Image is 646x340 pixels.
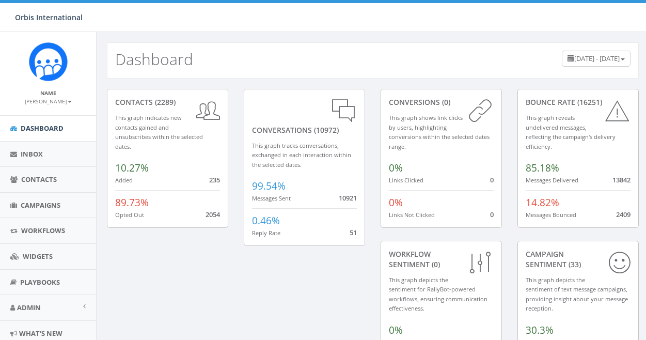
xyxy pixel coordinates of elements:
[115,97,220,107] div: contacts
[389,211,435,219] small: Links Not Clicked
[389,323,403,337] span: 0%
[115,196,149,209] span: 89.73%
[115,176,133,184] small: Added
[612,175,631,184] span: 13842
[115,114,203,150] small: This graph indicates new contacts gained and unsubscribes within the selected dates.
[252,214,280,227] span: 0.46%
[19,329,62,338] span: What's New
[17,303,41,312] span: Admin
[115,211,144,219] small: Opted Out
[490,210,494,219] span: 0
[21,200,60,210] span: Campaigns
[115,161,149,175] span: 10.27%
[389,196,403,209] span: 0%
[23,252,53,261] span: Widgets
[389,176,423,184] small: Links Clicked
[430,259,440,269] span: (0)
[312,125,339,135] span: (10972)
[490,175,494,184] span: 0
[115,51,193,68] h2: Dashboard
[389,97,494,107] div: conversions
[21,123,64,133] span: Dashboard
[153,97,176,107] span: (2289)
[29,42,68,81] img: Rally_Corp_Icon.png
[209,175,220,184] span: 235
[339,193,357,203] span: 10921
[526,249,631,270] div: Campaign Sentiment
[252,142,351,168] small: This graph tracks conversations, exchanged in each interaction within the selected dates.
[21,226,65,235] span: Workflows
[252,97,357,135] div: conversations
[389,161,403,175] span: 0%
[526,196,559,209] span: 14.82%
[350,228,357,237] span: 51
[20,277,60,287] span: Playbooks
[526,176,578,184] small: Messages Delivered
[25,98,72,105] small: [PERSON_NAME]
[15,12,83,22] span: Orbis International
[252,194,291,202] small: Messages Sent
[206,210,220,219] span: 2054
[25,96,72,105] a: [PERSON_NAME]
[526,211,576,219] small: Messages Bounced
[389,114,490,150] small: This graph shows link clicks by users, highlighting conversions within the selected dates range.
[21,175,57,184] span: Contacts
[575,97,602,107] span: (16251)
[389,249,494,270] div: Workflow Sentiment
[526,161,559,175] span: 85.18%
[616,210,631,219] span: 2409
[526,276,628,313] small: This graph depicts the sentiment of text message campaigns, providing insight about your message ...
[440,97,450,107] span: (0)
[389,276,487,313] small: This graph depicts the sentiment for RallyBot-powered workflows, ensuring communication effective...
[566,259,581,269] span: (33)
[526,97,631,107] div: Bounce Rate
[21,149,43,159] span: Inbox
[252,229,280,237] small: Reply Rate
[526,323,554,337] span: 30.3%
[526,114,616,150] small: This graph reveals undelivered messages, reflecting the campaign's delivery efficiency.
[574,54,620,63] span: [DATE] - [DATE]
[40,89,56,97] small: Name
[252,179,286,193] span: 99.54%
